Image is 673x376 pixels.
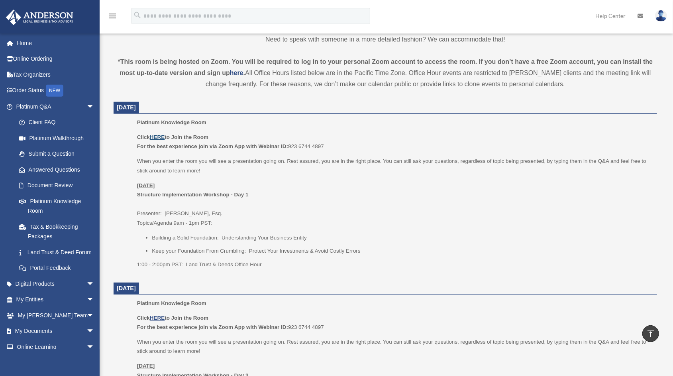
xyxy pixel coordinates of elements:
[137,156,651,175] p: When you enter the room you will see a presentation going on. Rest assured, you are in the right ...
[137,324,288,330] b: For the best experience join via Zoom App with Webinar ID:
[86,339,102,355] span: arrow_drop_down
[118,58,653,76] strong: *This room is being hosted on Zoom. You will be required to log in to your personal Zoom account ...
[152,246,651,256] li: Keep your Foundation From Crumbling: Protect Your Investments & Avoid Costly Errors
[137,300,206,306] span: Platinum Knowledge Room
[117,104,136,111] span: [DATE]
[108,11,117,21] i: menu
[86,292,102,308] span: arrow_drop_down
[46,85,63,97] div: NEW
[137,313,651,332] p: 923 6744 4897
[6,276,106,292] a: Digital Productsarrow_drop_down
[117,285,136,291] span: [DATE]
[86,276,102,292] span: arrow_drop_down
[137,363,155,369] u: [DATE]
[137,182,155,188] u: [DATE]
[6,83,106,99] a: Order StatusNEW
[137,315,208,321] b: Click to Join the Room
[137,134,208,140] b: Click to Join the Room
[152,233,651,243] li: Building a Solid Foundation: Understanding Your Business Entity
[11,193,102,219] a: Platinum Knowledge Room
[6,99,106,115] a: Platinum Q&Aarrow_drop_down
[230,69,243,76] a: here
[11,178,106,194] a: Document Review
[137,133,651,151] p: 923 6744 4897
[243,69,245,76] strong: .
[150,134,165,140] a: HERE
[86,323,102,340] span: arrow_drop_down
[137,337,651,356] p: When you enter the room you will see a presentation going on. Rest assured, you are in the right ...
[137,260,651,269] p: 1:00 - 2:00pm PST: Land Trust & Deeds Office Hour
[137,143,288,149] b: For the best experience join via Zoom App with Webinar ID:
[6,339,106,355] a: Online Learningarrow_drop_down
[11,244,106,260] a: Land Trust & Deed Forum
[150,315,165,321] a: HERE
[6,67,106,83] a: Tax Organizers
[11,219,106,244] a: Tax & Bookkeeping Packages
[11,260,106,276] a: Portal Feedback
[11,130,106,146] a: Platinum Walkthrough
[6,323,106,339] a: My Documentsarrow_drop_down
[114,34,657,45] p: Need to speak with someone in a more detailed fashion? We can accommodate that!
[646,329,655,338] i: vertical_align_top
[114,56,657,90] div: All Office Hours listed below are in the Pacific Time Zone. Office Hour events are restricted to ...
[6,292,106,308] a: My Entitiesarrow_drop_down
[11,162,106,178] a: Answered Questions
[11,115,106,131] a: Client FAQ
[6,51,106,67] a: Online Ordering
[133,11,142,20] i: search
[642,325,659,342] a: vertical_align_top
[6,307,106,323] a: My [PERSON_NAME] Teamarrow_drop_down
[137,119,206,125] span: Platinum Knowledge Room
[655,10,667,22] img: User Pic
[11,146,106,162] a: Submit a Question
[86,307,102,324] span: arrow_drop_down
[137,181,651,228] p: Presenter: [PERSON_NAME], Esq. Topics/Agenda 9am - 1pm PST:
[108,14,117,21] a: menu
[86,99,102,115] span: arrow_drop_down
[137,192,249,198] b: Structure Implementation Workshop - Day 1
[4,10,76,25] img: Anderson Advisors Platinum Portal
[6,35,106,51] a: Home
